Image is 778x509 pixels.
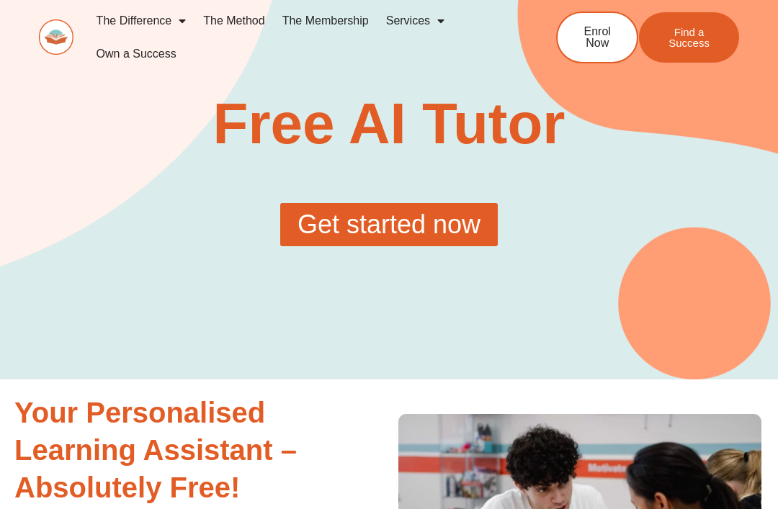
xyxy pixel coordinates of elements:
a: Own a Success [88,37,185,71]
a: Services [377,4,453,37]
a: The Method [194,4,273,37]
iframe: Chat Widget [706,440,778,509]
a: Find a Success [639,12,739,63]
nav: Menu [88,4,517,71]
h1: Free AI Tutor [212,95,567,153]
a: Get started now [280,203,498,246]
span: Enrol Now [579,26,615,49]
a: The Difference [88,4,195,37]
a: Enrol Now [556,12,638,63]
span: Get started now [298,212,480,238]
a: The Membership [274,4,377,37]
h2: Your Personalised Learning Assistant – Absolutely Free! [14,394,382,506]
span: Find a Success [661,27,717,48]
